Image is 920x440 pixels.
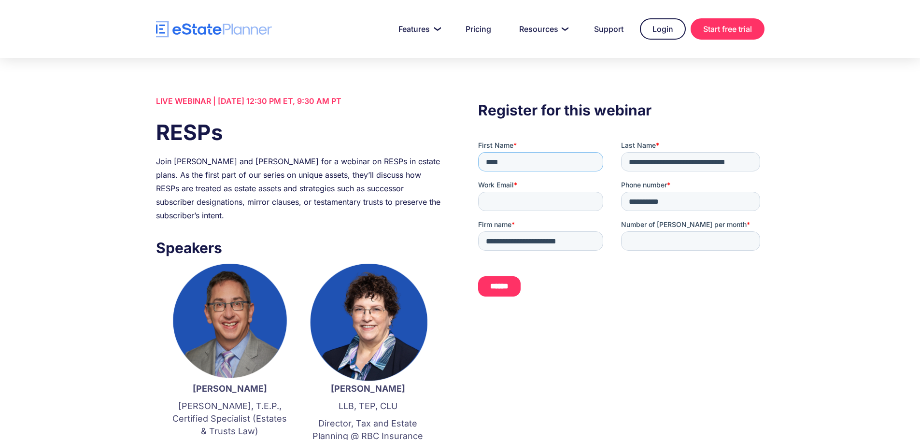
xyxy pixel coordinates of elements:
[309,400,427,412] p: LLB, TEP, CLU
[387,19,449,39] a: Features
[193,383,267,394] strong: [PERSON_NAME]
[691,18,764,40] a: Start free trial
[156,21,272,38] a: home
[454,19,503,39] a: Pricing
[156,117,442,147] h1: RESPs
[331,383,405,394] strong: [PERSON_NAME]
[582,19,635,39] a: Support
[170,400,289,438] p: [PERSON_NAME], T.E.P., Certified Specialist (Estates & Trusts Law)
[478,99,764,121] h3: Register for this webinar
[508,19,578,39] a: Resources
[478,141,764,313] iframe: Form 0
[156,155,442,222] div: Join [PERSON_NAME] and [PERSON_NAME] for a webinar on RESPs in estate plans. As the first part of...
[156,94,442,108] div: LIVE WEBINAR | [DATE] 12:30 PM ET, 9:30 AM PT
[640,18,686,40] a: Login
[156,237,442,259] h3: Speakers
